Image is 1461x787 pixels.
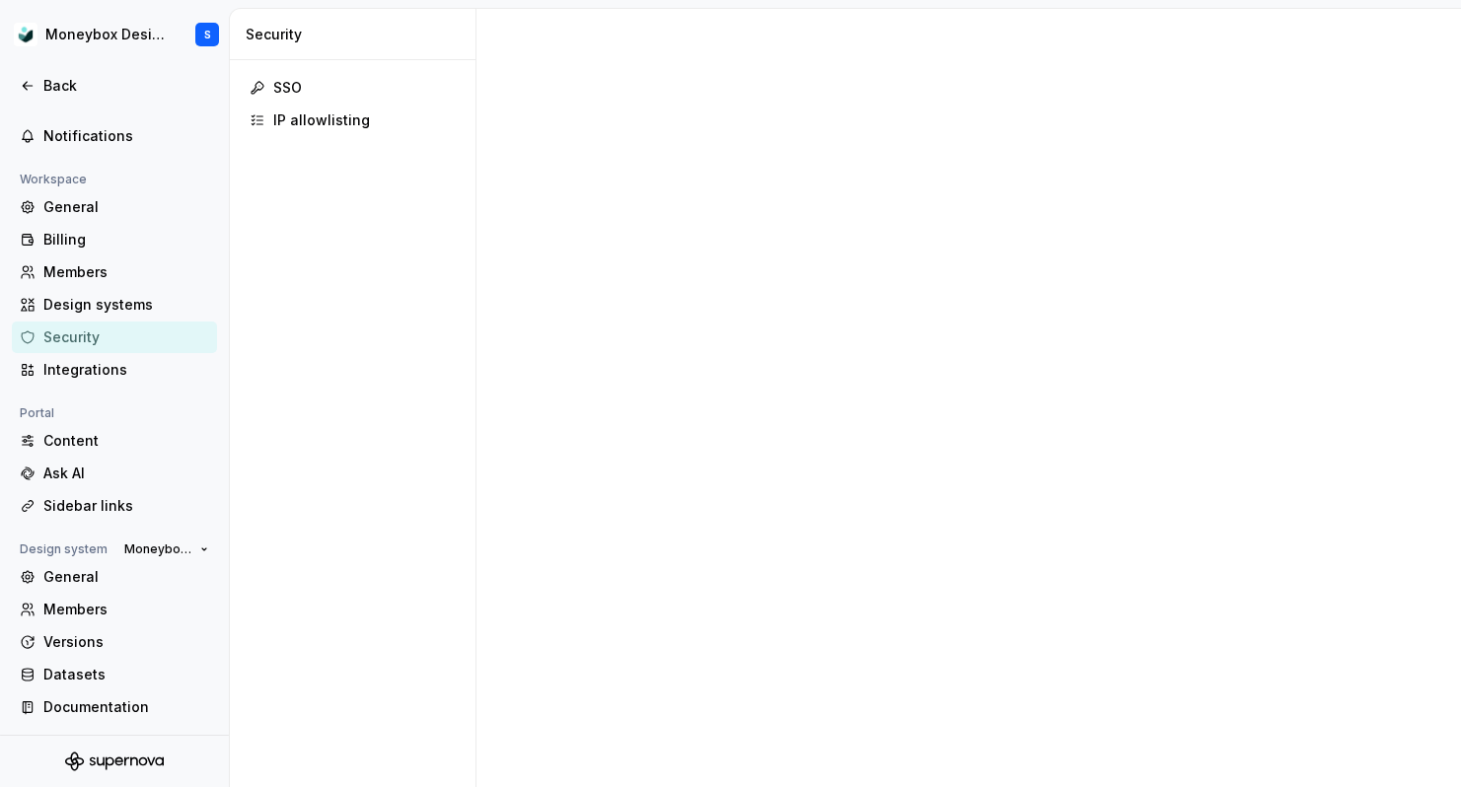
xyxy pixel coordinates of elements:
[43,665,209,684] div: Datasets
[204,27,211,42] div: S
[12,354,217,386] a: Integrations
[12,191,217,223] a: General
[12,120,217,152] a: Notifications
[43,360,209,380] div: Integrations
[43,76,209,96] div: Back
[43,262,209,282] div: Members
[43,697,209,717] div: Documentation
[12,490,217,522] a: Sidebar links
[12,659,217,690] a: Datasets
[242,105,464,136] a: IP allowlisting
[12,691,217,723] a: Documentation
[12,168,95,191] div: Workspace
[43,496,209,516] div: Sidebar links
[65,751,164,771] svg: Supernova Logo
[43,126,209,146] div: Notifications
[12,256,217,288] a: Members
[12,224,217,255] a: Billing
[12,401,62,425] div: Portal
[12,626,217,658] a: Versions
[14,23,37,46] img: 9de6ca4a-8ec4-4eed-b9a2-3d312393a40a.png
[43,230,209,250] div: Billing
[43,632,209,652] div: Versions
[242,72,464,104] a: SSO
[12,289,217,321] a: Design systems
[45,25,172,44] div: Moneybox Design System
[43,431,209,451] div: Content
[12,594,217,625] a: Members
[273,78,456,98] div: SSO
[12,561,217,593] a: General
[43,464,209,483] div: Ask AI
[12,70,217,102] a: Back
[43,327,209,347] div: Security
[246,25,468,44] div: Security
[12,458,217,489] a: Ask AI
[12,537,115,561] div: Design system
[43,567,209,587] div: General
[43,600,209,619] div: Members
[12,425,217,457] a: Content
[4,13,225,56] button: Moneybox Design SystemS
[273,110,456,130] div: IP allowlisting
[43,295,209,315] div: Design systems
[12,322,217,353] a: Security
[43,197,209,217] div: General
[124,541,192,557] span: Moneybox Design System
